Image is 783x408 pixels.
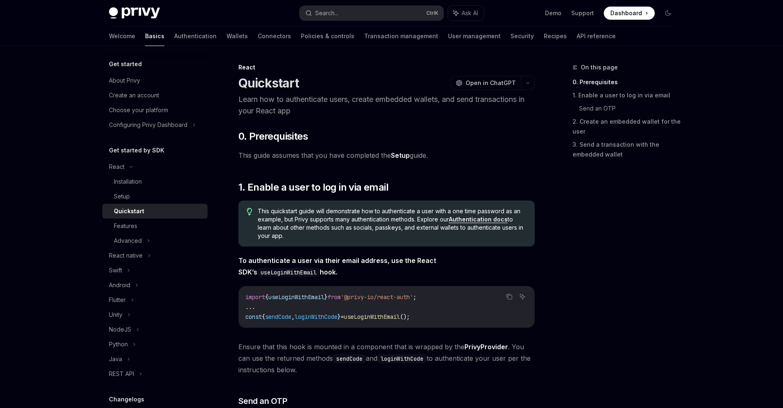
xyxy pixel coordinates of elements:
[245,313,262,320] span: const
[577,26,616,46] a: API reference
[391,151,410,160] a: Setup
[145,26,164,46] a: Basics
[102,189,208,204] a: Setup
[377,354,427,363] code: loginWithCode
[571,9,594,17] a: Support
[291,313,295,320] span: ,
[268,293,324,301] span: useLoginWithEmail
[114,177,142,187] div: Installation
[341,293,413,301] span: '@privy-io/react-auth'
[109,354,122,364] div: Java
[109,105,168,115] div: Choose your platform
[114,221,137,231] div: Features
[448,26,501,46] a: User management
[109,265,122,275] div: Swift
[238,130,308,143] span: 0. Prerequisites
[262,313,265,320] span: {
[114,206,144,216] div: Quickstart
[238,63,535,71] div: React
[226,26,248,46] a: Wallets
[238,341,535,376] span: Ensure that this hook is mounted in a component that is wrapped by the . You can use the returned...
[245,303,255,311] span: ...
[295,313,337,320] span: loginWithCode
[341,313,344,320] span: =
[109,369,134,379] div: REST API
[238,256,436,276] strong: To authenticate a user via their email address, use the React SDK’s hook.
[450,76,521,90] button: Open in ChatGPT
[102,204,208,219] a: Quickstart
[604,7,655,20] a: Dashboard
[238,150,535,161] span: This guide assumes that you have completed the guide.
[258,26,291,46] a: Connectors
[324,293,328,301] span: }
[102,103,208,118] a: Choose your platform
[109,162,125,172] div: React
[573,89,681,102] a: 1. Enable a user to log in via email
[364,26,438,46] a: Transaction management
[238,395,287,407] span: Send an OTP
[102,219,208,233] a: Features
[337,313,341,320] span: }
[328,293,341,301] span: from
[258,207,526,240] span: This quickstart guide will demonstrate how to authenticate a user with a one time password as an ...
[102,174,208,189] a: Installation
[581,62,618,72] span: On this page
[109,26,135,46] a: Welcome
[109,295,126,305] div: Flutter
[448,6,484,21] button: Ask AI
[102,73,208,88] a: About Privy
[109,76,140,85] div: About Privy
[517,291,528,302] button: Ask AI
[400,313,410,320] span: ();
[109,339,128,349] div: Python
[109,251,143,260] div: React native
[545,9,561,17] a: Demo
[413,293,416,301] span: ;
[109,280,130,290] div: Android
[245,293,265,301] span: import
[238,76,299,90] h1: Quickstart
[109,90,159,100] div: Create an account
[610,9,642,17] span: Dashboard
[449,216,508,223] a: Authentication docs
[238,181,388,194] span: 1. Enable a user to log in via email
[426,10,439,16] span: Ctrl K
[109,394,144,404] h5: Changelogs
[315,8,338,18] div: Search...
[238,94,535,117] p: Learn how to authenticate users, create embedded wallets, and send transactions in your React app
[109,59,142,69] h5: Get started
[109,7,160,19] img: dark logo
[300,6,443,21] button: Search...CtrlK
[573,138,681,161] a: 3. Send a transaction with the embedded wallet
[544,26,567,46] a: Recipes
[661,7,674,20] button: Toggle dark mode
[579,102,681,115] a: Send an OTP
[464,343,508,351] a: PrivyProvider
[265,293,268,301] span: {
[265,313,291,320] span: sendCode
[109,310,122,320] div: Unity
[257,268,320,277] code: useLoginWithEmail
[504,291,515,302] button: Copy the contents from the code block
[333,354,366,363] code: sendCode
[102,88,208,103] a: Create an account
[247,208,252,215] svg: Tip
[573,115,681,138] a: 2. Create an embedded wallet for the user
[109,325,131,334] div: NodeJS
[301,26,354,46] a: Policies & controls
[114,236,142,246] div: Advanced
[344,313,400,320] span: useLoginWithEmail
[114,191,130,201] div: Setup
[109,145,164,155] h5: Get started by SDK
[462,9,478,17] span: Ask AI
[510,26,534,46] a: Security
[466,79,516,87] span: Open in ChatGPT
[573,76,681,89] a: 0. Prerequisites
[174,26,217,46] a: Authentication
[109,120,187,130] div: Configuring Privy Dashboard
